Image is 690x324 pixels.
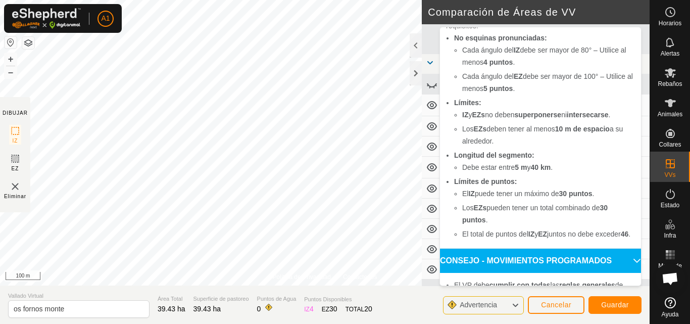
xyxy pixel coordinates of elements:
li: Los deben tener al menos a su alrededor. [462,123,635,147]
th: Superficie de pastoreo [547,24,598,54]
span: Mapa de Calor [653,263,687,275]
b: EZs [472,111,485,119]
span: Puntos de Agua [257,295,297,303]
a: Política de Privacidad [273,272,331,282]
b: 46 [621,230,629,238]
a: Ayuda [650,293,690,321]
button: + [5,53,17,65]
b: EZ [538,230,547,238]
div: IZ [304,304,313,314]
span: VVs [664,172,675,178]
b: cumplir con todas [489,281,551,289]
span: 39.43 ha [158,305,185,313]
th: VV [443,24,495,54]
b: 10 m de espacio [555,125,610,133]
a: Contáctenos [343,272,377,282]
li: Cada ángulo del debe ser mayor de 100° – Utilice al menos . [462,70,635,95]
b: IZ [514,46,520,54]
img: Logo Gallagher [12,8,81,29]
h2: Comparación de Áreas de VV [428,6,650,18]
b: EZs [474,204,487,212]
b: superponerse [515,111,562,119]
span: Guardar [601,301,629,309]
li: Los pueden tener un total combinado de . [462,202,635,226]
b: EZs [474,125,487,133]
b: Límites: [454,99,481,107]
span: Infra [664,233,676,239]
span: Eliminar [4,193,26,200]
button: Guardar [588,296,642,314]
b: 5 puntos [483,84,513,92]
span: 39.43 ha [193,305,221,313]
button: Cancelar [528,296,584,314]
b: Límites de puntos: [454,177,517,186]
span: Superficie de pastoreo [193,295,249,303]
b: IZ [462,111,468,119]
b: Longitud del segmento: [454,151,534,159]
span: Rebaños [658,81,682,87]
li: El VP debe las de dibujo de VP. [454,279,635,303]
span: Alertas [661,51,679,57]
b: 5 m [515,163,527,171]
li: Cada ángulo del debe ser mayor de 80° – Utilice al menos . [462,44,635,68]
b: No esquinas pronunciadas: [454,34,547,42]
b: intersecarse [567,111,609,119]
span: EZ [12,165,19,172]
span: A1 [101,13,110,24]
span: Estado [661,202,679,208]
li: El puede tener un máximo de . [462,188,635,200]
li: y no deben ni . [462,109,635,121]
div: EZ [322,304,337,314]
b: 4 puntos [483,58,513,66]
b: reglas generales [559,281,615,289]
button: Capas del Mapa [22,37,34,49]
b: 40 km [530,163,551,171]
b: 30 puntos [559,190,592,198]
span: Puntos Disponibles [304,295,372,304]
img: VV [9,180,21,193]
th: Nueva Asignación [598,24,650,54]
span: CONSEJO - MOVIMIENTOS PROGRAMADOS [440,255,612,267]
span: Área Total [158,295,185,303]
span: 20 [364,305,372,313]
span: Advertencia [460,301,497,309]
b: IZ [528,230,534,238]
b: EZ [514,72,523,80]
p-accordion-content: REGLAS - GENERAL [440,2,641,248]
span: Animales [658,111,682,117]
div: TOTAL [346,304,372,314]
b: IZ [468,190,474,198]
button: – [5,66,17,78]
div: DIBUJAR [3,109,28,117]
span: Cancelar [541,301,571,309]
span: Collares [659,142,681,148]
span: Ayuda [662,311,679,317]
button: Restablecer Mapa [5,36,17,49]
a: Chat abierto [655,263,685,294]
span: Horarios [659,20,681,26]
span: 4 [310,305,314,313]
span: IZ [13,137,18,145]
span: 30 [329,305,337,313]
th: Rebaño [495,24,546,54]
span: 0 [257,305,261,313]
span: Vallado Virtual [8,292,150,300]
li: El total de puntos del y juntos no debe exceder . [462,228,635,240]
p-accordion-header: CONSEJO - MOVIMIENTOS PROGRAMADOS [440,249,641,273]
li: Debe estar entre y . [462,161,635,173]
